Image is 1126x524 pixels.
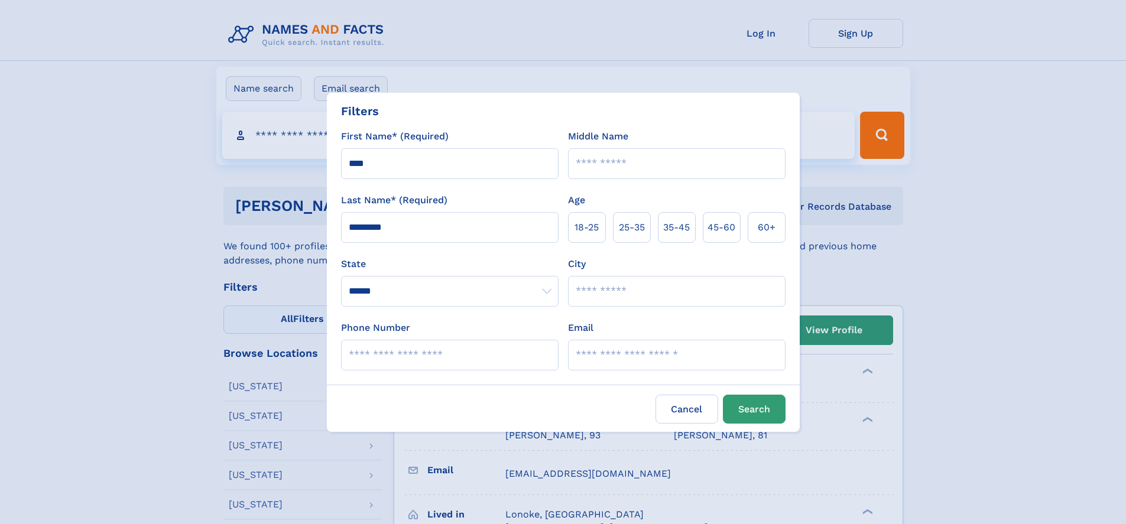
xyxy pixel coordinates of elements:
[341,129,449,144] label: First Name* (Required)
[568,321,593,335] label: Email
[708,220,735,235] span: 45‑60
[656,395,718,424] label: Cancel
[575,220,599,235] span: 18‑25
[723,395,786,424] button: Search
[568,257,586,271] label: City
[568,193,585,207] label: Age
[619,220,645,235] span: 25‑35
[341,193,447,207] label: Last Name* (Required)
[341,257,559,271] label: State
[663,220,690,235] span: 35‑45
[341,102,379,120] div: Filters
[568,129,628,144] label: Middle Name
[758,220,775,235] span: 60+
[341,321,410,335] label: Phone Number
